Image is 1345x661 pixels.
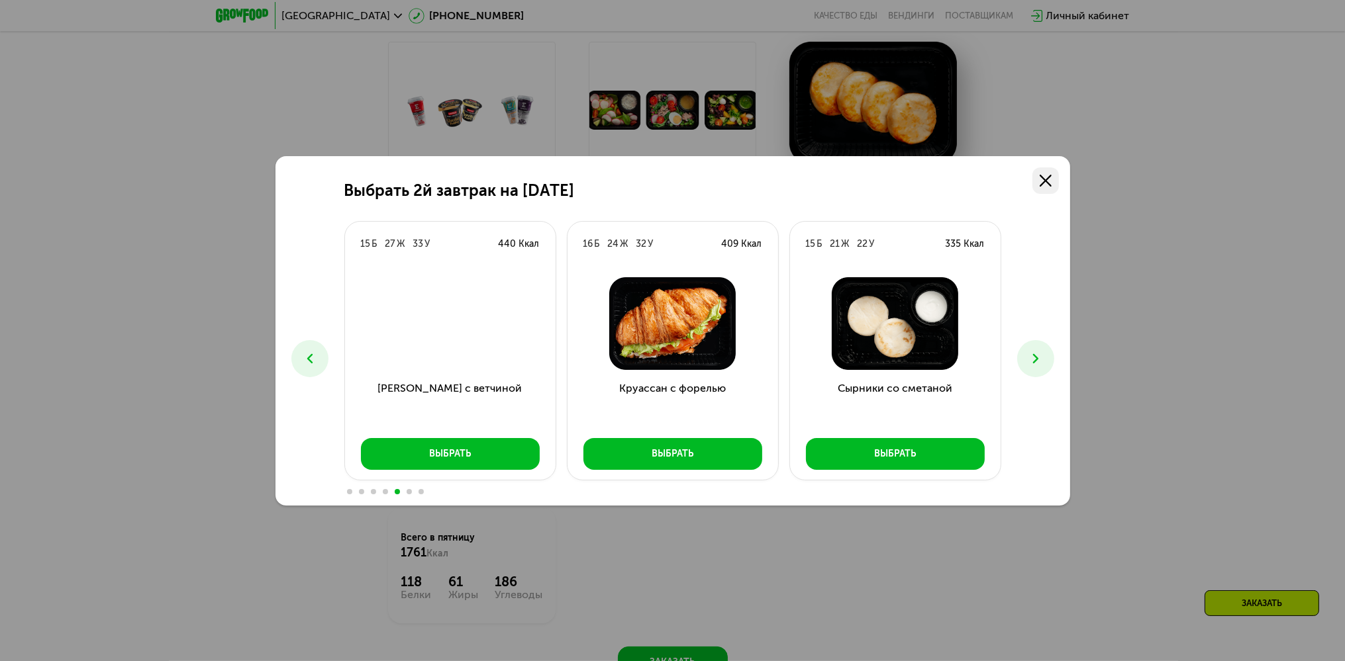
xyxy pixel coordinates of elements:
[870,238,875,251] div: У
[595,238,600,251] div: Б
[806,238,816,251] div: 15
[874,447,916,461] div: Выбрать
[385,238,396,251] div: 27
[429,447,471,461] div: Выбрать
[801,277,990,370] img: Сырники со сметаной
[830,238,840,251] div: 21
[636,238,647,251] div: 32
[806,438,985,470] button: Выбрать
[817,238,822,251] div: Б
[413,238,424,251] div: 33
[722,238,762,251] div: 409 Ккал
[361,238,371,251] div: 15
[356,277,545,370] img: Круассан с ветчиной
[652,447,693,461] div: Выбрать
[397,238,405,251] div: Ж
[648,238,654,251] div: У
[842,238,850,251] div: Ж
[568,380,778,428] h3: Круассан с форелью
[499,238,540,251] div: 440 Ккал
[361,438,540,470] button: Выбрать
[372,238,377,251] div: Б
[858,238,868,251] div: 22
[621,238,628,251] div: Ж
[345,380,556,428] h3: [PERSON_NAME] с ветчиной
[946,238,985,251] div: 335 Ккал
[425,238,430,251] div: У
[344,181,575,200] h2: Выбрать 2й завтрак на [DATE]
[583,438,762,470] button: Выбрать
[583,238,593,251] div: 16
[790,380,1001,428] h3: Сырники со сметаной
[608,238,619,251] div: 24
[578,277,768,370] img: Круассан с форелью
